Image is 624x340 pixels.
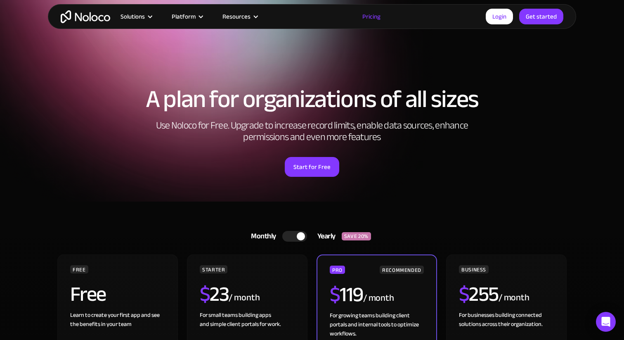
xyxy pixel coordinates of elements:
[147,120,477,143] h2: Use Noloco for Free. Upgrade to increase record limits, enable data sources, enhance permissions ...
[342,232,371,240] div: SAVE 20%
[161,11,212,22] div: Platform
[110,11,161,22] div: Solutions
[70,265,88,273] div: FREE
[486,9,513,24] a: Login
[596,312,616,332] div: Open Intercom Messenger
[352,11,391,22] a: Pricing
[172,11,196,22] div: Platform
[200,284,229,304] h2: 23
[363,292,394,305] div: / month
[61,10,110,23] a: home
[380,266,424,274] div: RECOMMENDED
[459,275,469,314] span: $
[121,11,145,22] div: Solutions
[212,11,267,22] div: Resources
[330,284,363,305] h2: 119
[330,275,340,314] span: $
[200,265,227,273] div: STARTER
[307,230,342,243] div: Yearly
[330,266,345,274] div: PRO
[459,265,489,273] div: BUSINESS
[459,284,499,304] h2: 255
[70,284,106,304] h2: Free
[56,87,568,112] h1: A plan for organizations of all sizes
[222,11,251,22] div: Resources
[200,275,210,314] span: $
[285,157,339,177] a: Start for Free
[241,230,282,243] div: Monthly
[499,291,529,304] div: / month
[229,291,260,304] div: / month
[519,9,563,24] a: Get started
